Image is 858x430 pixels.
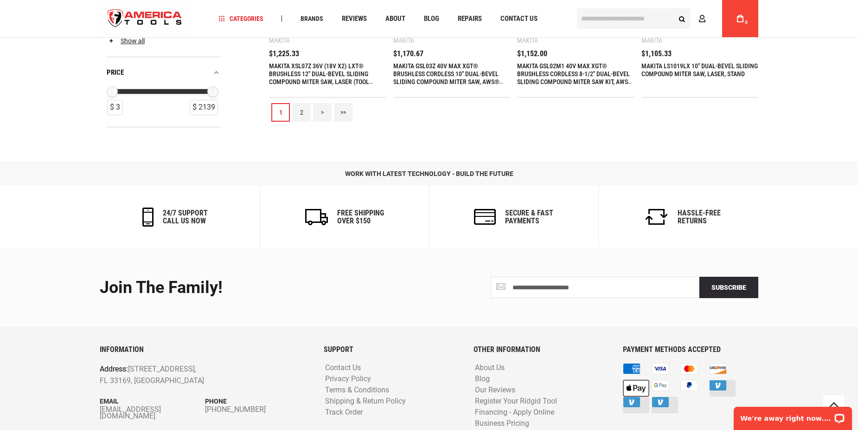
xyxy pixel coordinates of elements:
h6: OTHER INFORMATION [474,345,609,354]
a: Blog [420,13,443,25]
h6: PAYMENT METHODS ACCEPTED [623,345,758,354]
a: 2 [292,103,311,122]
iframe: LiveChat chat widget [728,401,858,430]
a: [EMAIL_ADDRESS][DOMAIN_NAME] [100,406,205,419]
div: price [107,66,220,79]
a: About Us [473,364,507,372]
p: Phone [205,396,310,406]
div: Join the Family! [100,279,422,297]
a: Blog [473,375,492,384]
span: Repairs [458,15,482,22]
a: Categories [215,13,268,25]
a: Our Reviews [473,386,518,395]
a: 1 [271,103,290,122]
span: Categories [219,15,263,22]
a: MAKITA GSL03Z 40V MAX XGT® BRUSHLESS CORDLESS 10" DUAL-BEVEL SLIDING COMPOUND MITER SAW, AWS® CAP... [393,62,503,93]
span: $1,170.67 [393,50,423,58]
span: Contact Us [500,15,538,22]
span: Subscribe [711,284,746,291]
span: Blog [424,15,439,22]
p: [STREET_ADDRESS], FL 33169, [GEOGRAPHIC_DATA] [100,363,268,387]
h6: INFORMATION [100,345,310,354]
a: Track Order [323,408,365,417]
div: $ 2139 [190,100,218,115]
a: [PHONE_NUMBER] [205,406,310,413]
a: MAKITA LS1019LX 10" DUAL-BEVEL SLIDING COMPOUND MITER SAW, LASER, STAND [641,62,758,78]
div: Makita [269,37,290,44]
span: $1,225.33 [269,50,299,58]
button: Subscribe [699,277,758,298]
a: Reviews [338,13,371,25]
span: $1,152.00 [517,50,547,58]
a: Terms & Conditions [323,386,391,395]
span: Brands [301,15,323,22]
h6: secure & fast payments [505,209,553,225]
a: Contact Us [496,13,542,25]
a: > [313,103,332,122]
span: 0 [745,20,748,25]
div: Makita [393,37,414,44]
a: About [381,13,410,25]
a: Show all [107,37,145,45]
div: Makita [517,37,538,44]
h6: Free Shipping Over $150 [337,209,384,225]
div: Makita [641,37,662,44]
a: store logo [100,1,190,36]
a: Register Your Ridgid Tool [473,397,559,406]
a: MAKITA GSL02M1 40V MAX XGT® BRUSHLESS CORDLESS 8-1/2" DUAL-BEVEL SLIDING COMPOUND MITER SAW KIT, ... [517,62,633,93]
a: Privacy Policy [323,375,373,384]
a: Contact Us [323,364,363,372]
span: $1,105.33 [641,50,672,58]
a: Business Pricing [473,419,531,428]
a: MAKITA XSL07Z 36V (18V X2) LXT® BRUSHLESS 12" DUAL-BEVEL SLIDING COMPOUND MITER SAW, LASER (TOOL ... [269,62,373,93]
h6: 24/7 support call us now [163,209,208,225]
h6: SUPPORT [324,345,459,354]
img: America Tools [100,1,190,36]
span: Reviews [342,15,367,22]
a: Brands [296,13,327,25]
a: Financing - Apply Online [473,408,557,417]
a: Repairs [454,13,486,25]
a: Shipping & Return Policy [323,397,408,406]
span: About [385,15,405,22]
a: >> [334,103,352,122]
button: Search [673,10,691,27]
h6: Hassle-Free Returns [678,209,721,225]
div: $ 3 [107,100,123,115]
span: Address: [100,365,128,373]
p: Email [100,396,205,406]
